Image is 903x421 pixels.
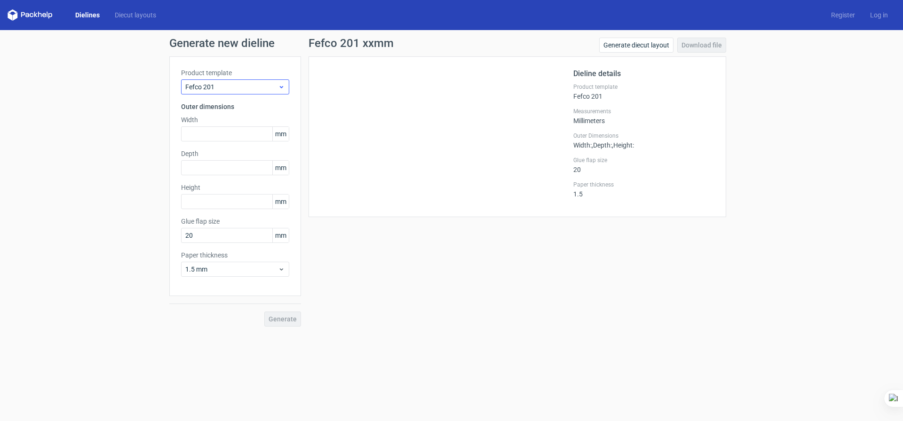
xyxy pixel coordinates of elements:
h2: Dieline details [573,68,714,79]
label: Product template [181,68,289,78]
span: 1.5 mm [185,265,278,274]
label: Glue flap size [573,156,714,164]
label: Height [181,183,289,192]
div: 1.5 [573,181,714,198]
span: mm [272,127,289,141]
span: Fefco 201 [185,82,278,92]
label: Depth [181,149,289,158]
label: Product template [573,83,714,91]
span: mm [272,195,289,209]
div: 20 [573,156,714,173]
label: Outer Dimensions [573,132,714,140]
label: Measurements [573,108,714,115]
a: Diecut layouts [107,10,164,20]
h3: Outer dimensions [181,102,289,111]
span: mm [272,228,289,242]
h1: Generate new dieline [169,38,734,49]
a: Generate diecut layout [599,38,673,53]
label: Paper thickness [573,181,714,188]
h1: Fefco 201 xxmm [309,38,394,49]
a: Register [824,10,863,20]
span: Width : [573,141,592,149]
div: Millimeters [573,108,714,125]
a: Dielines [68,10,107,20]
a: Log in [863,10,895,20]
span: mm [272,161,289,175]
div: Fefco 201 [573,83,714,100]
span: , Depth : [592,141,612,149]
span: , Height : [612,141,634,149]
label: Glue flap size [181,217,289,226]
label: Paper thickness [181,250,289,260]
label: Width [181,115,289,125]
